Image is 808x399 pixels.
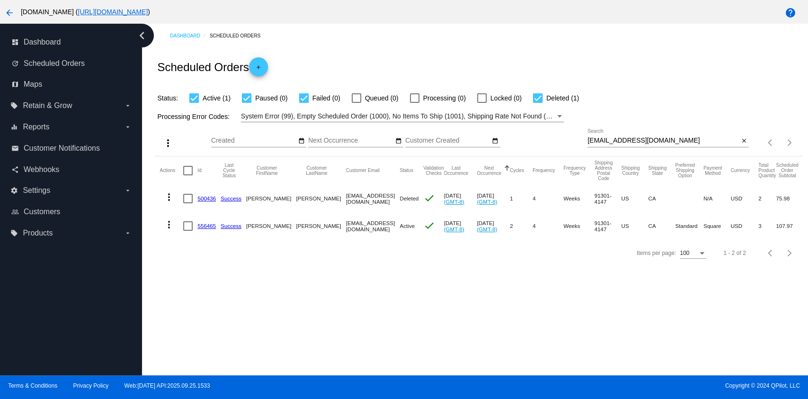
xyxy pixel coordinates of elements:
[24,80,42,89] span: Maps
[400,195,418,201] span: Deleted
[776,163,798,178] button: Change sorting for Subtotal
[400,168,413,173] button: Change sorting for Status
[308,137,393,145] input: Next Occurrence
[412,382,800,389] span: Copyright © 2024 QPilot, LLC
[490,92,522,104] span: Locked (0)
[221,223,241,229] a: Success
[73,382,109,389] a: Privacy Policy
[594,212,621,240] mat-cell: 91301-4147
[648,212,675,240] mat-cell: CA
[510,185,533,212] mat-cell: 1
[675,212,703,240] mat-cell: Standard
[346,168,380,173] button: Change sorting for CustomerEmail
[346,185,400,212] mat-cell: [EMAIL_ADDRESS][DOMAIN_NAME]
[776,185,807,212] mat-cell: 75.98
[11,35,132,50] a: dashboard Dashboard
[11,77,132,92] a: map Maps
[298,137,305,145] mat-icon: date_range
[124,123,132,131] i: arrow_drop_down
[739,136,749,146] button: Clear
[11,38,19,46] i: dashboard
[246,165,287,176] button: Change sorting for CustomerFirstName
[24,38,61,46] span: Dashboard
[246,185,296,212] mat-cell: [PERSON_NAME]
[780,133,799,152] button: Next page
[444,185,477,212] mat-cell: [DATE]
[11,56,132,71] a: update Scheduled Orders
[621,212,648,240] mat-cell: US
[157,94,178,102] span: Status:
[680,250,706,257] mat-select: Items per page:
[246,212,296,240] mat-cell: [PERSON_NAME]
[211,137,296,145] input: Created
[730,185,758,212] mat-cell: USD
[723,250,746,256] div: 1 - 2 of 2
[11,166,19,173] i: share
[740,137,747,145] mat-icon: close
[160,156,183,185] mat-header-cell: Actions
[648,165,666,176] button: Change sorting for ShippingState
[10,229,18,237] i: local_offer
[4,7,15,18] mat-icon: arrow_back
[563,185,594,212] mat-cell: Weeks
[703,165,722,176] button: Change sorting for PaymentMethod.Type
[703,212,730,240] mat-cell: Square
[761,133,780,152] button: Previous page
[210,28,269,43] a: Scheduled Orders
[758,185,776,212] mat-cell: 2
[21,8,150,16] span: [DOMAIN_NAME] ( )
[405,137,490,145] input: Customer Created
[730,168,750,173] button: Change sorting for CurrencyIso
[492,137,498,145] mat-icon: date_range
[157,113,230,120] span: Processing Error Codes:
[134,28,150,43] i: chevron_left
[23,101,72,110] span: Retain & Grow
[423,92,466,104] span: Processing (0)
[563,165,586,176] button: Change sorting for FrequencyType
[510,212,533,240] mat-cell: 2
[533,168,555,173] button: Change sorting for Frequency
[758,156,776,185] mat-header-cell: Total Product Quantity
[621,185,648,212] mat-cell: US
[444,212,477,240] mat-cell: [DATE]
[124,102,132,109] i: arrow_drop_down
[23,123,49,131] span: Reports
[157,57,267,76] h2: Scheduled Orders
[124,229,132,237] i: arrow_drop_down
[197,195,216,201] a: 500436
[395,137,401,145] mat-icon: date_range
[312,92,340,104] span: Failed (0)
[477,185,510,212] mat-cell: [DATE]
[758,212,776,240] mat-cell: 3
[423,192,435,204] mat-icon: check
[563,212,594,240] mat-cell: Weeks
[10,102,18,109] i: local_offer
[648,185,675,212] mat-cell: CA
[296,212,346,240] mat-cell: [PERSON_NAME]
[10,187,18,194] i: settings
[587,137,739,145] input: Search
[255,92,287,104] span: Paused (0)
[776,212,807,240] mat-cell: 107.97
[253,64,264,75] mat-icon: add
[477,199,497,205] a: (GMT-8)
[11,204,132,219] a: people_outline Customers
[124,187,132,194] i: arrow_drop_down
[24,59,85,68] span: Scheduled Orders
[510,168,524,173] button: Change sorting for Cycles
[296,185,346,212] mat-cell: [PERSON_NAME]
[365,92,399,104] span: Queued (0)
[621,165,639,176] button: Change sorting for ShippingCountry
[203,92,231,104] span: Active (1)
[444,165,469,176] button: Change sorting for LastOccurrenceUtc
[594,185,621,212] mat-cell: 91301-4147
[124,382,210,389] a: Web:[DATE] API:2025.09.25.1533
[637,250,676,256] div: Items per page:
[546,92,579,104] span: Deleted (1)
[346,212,400,240] mat-cell: [EMAIL_ADDRESS][DOMAIN_NAME]
[477,165,501,176] button: Change sorting for NextOccurrenceUtc
[10,123,18,131] i: equalizer
[197,223,216,229] a: 556465
[11,162,132,177] a: share Webhooks
[675,163,695,178] button: Change sorting for PreferredShippingOption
